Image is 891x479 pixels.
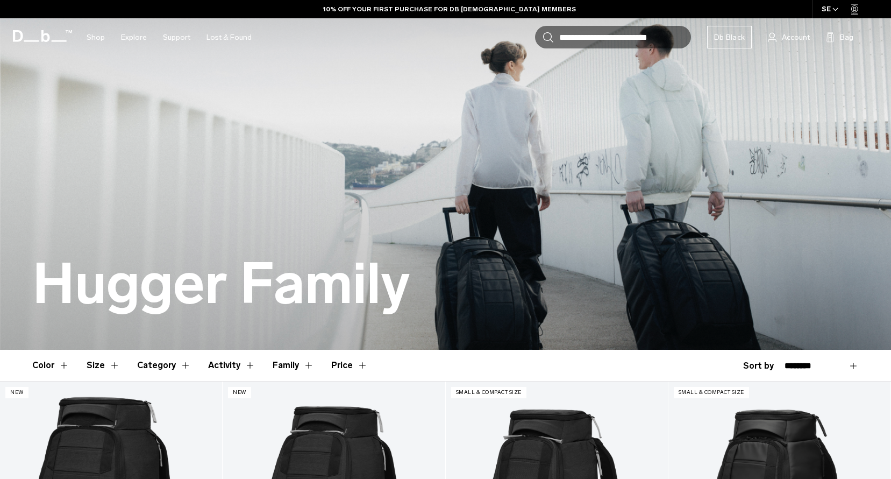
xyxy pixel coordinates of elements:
button: Toggle Filter [32,350,69,381]
a: Account [768,31,810,44]
p: New [5,387,28,398]
nav: Main Navigation [79,18,260,57]
button: Toggle Filter [137,350,191,381]
a: Explore [121,18,147,57]
a: Support [163,18,190,57]
a: Db Black [707,26,752,48]
p: Small & Compact Size [451,387,526,398]
a: Lost & Found [206,18,252,57]
span: Bag [840,32,853,43]
button: Toggle Filter [87,350,120,381]
button: Toggle Price [331,350,368,381]
p: New [228,387,251,398]
button: Bag [826,31,853,44]
a: Shop [87,18,105,57]
p: Small & Compact Size [674,387,749,398]
button: Toggle Filter [208,350,255,381]
span: Account [782,32,810,43]
h1: Hugger Family [32,253,410,315]
a: 10% OFF YOUR FIRST PURCHASE FOR DB [DEMOGRAPHIC_DATA] MEMBERS [323,4,576,14]
button: Toggle Filter [273,350,314,381]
